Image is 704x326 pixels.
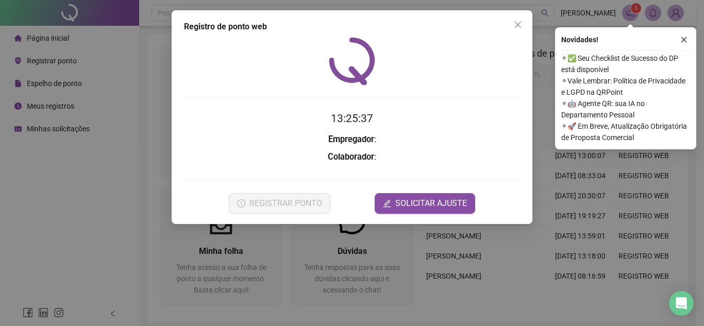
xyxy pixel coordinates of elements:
[383,199,391,208] span: edit
[561,34,598,45] span: Novidades !
[395,197,467,210] span: SOLICITAR AJUSTE
[561,121,690,143] span: ⚬ 🚀 Em Breve, Atualização Obrigatória de Proposta Comercial
[669,291,694,316] div: Open Intercom Messenger
[510,16,526,33] button: Close
[514,21,522,29] span: close
[561,75,690,98] span: ⚬ Vale Lembrar: Política de Privacidade e LGPD na QRPoint
[184,21,520,33] div: Registro de ponto web
[329,37,375,85] img: QRPoint
[184,150,520,164] h3: :
[375,193,475,214] button: editSOLICITAR AJUSTE
[328,134,374,144] strong: Empregador
[561,98,690,121] span: ⚬ 🤖 Agente QR: sua IA no Departamento Pessoal
[561,53,690,75] span: ⚬ ✅ Seu Checklist de Sucesso do DP está disponível
[229,193,330,214] button: REGISTRAR PONTO
[680,36,688,43] span: close
[184,133,520,146] h3: :
[331,112,373,125] time: 13:25:37
[328,152,374,162] strong: Colaborador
